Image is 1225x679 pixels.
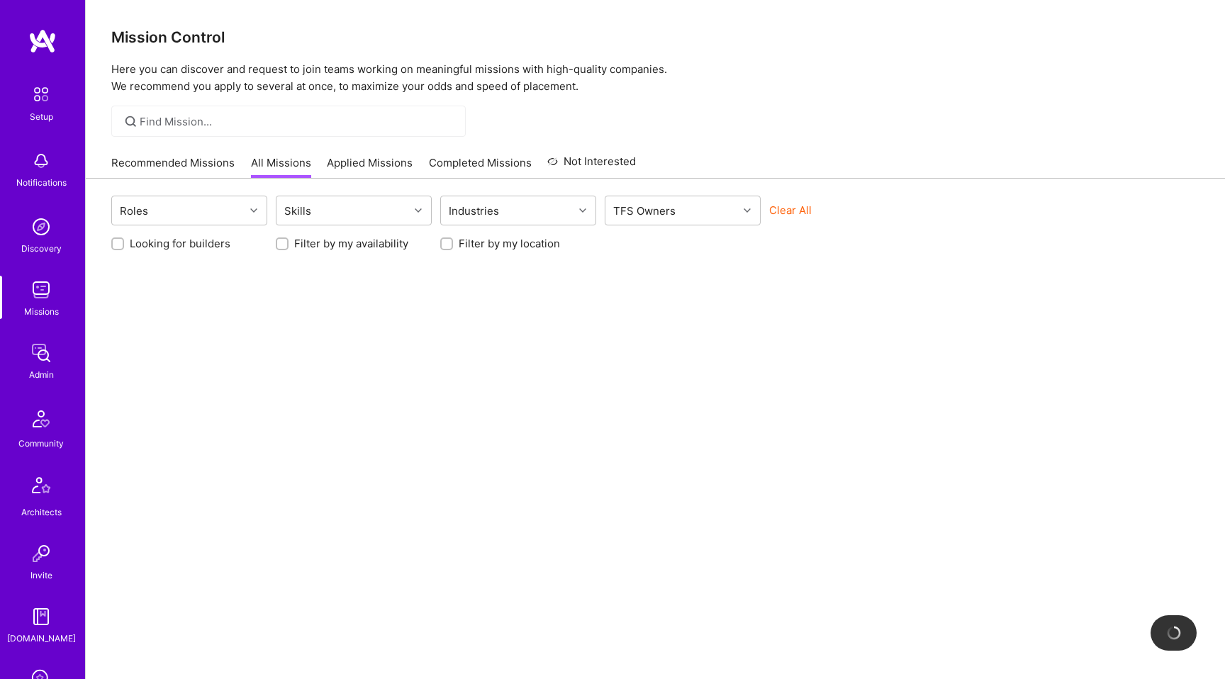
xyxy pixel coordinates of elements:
[123,113,139,130] i: icon SearchGrey
[130,236,230,251] label: Looking for builders
[429,155,532,179] a: Completed Missions
[27,602,55,631] img: guide book
[24,304,59,319] div: Missions
[16,175,67,190] div: Notifications
[18,436,64,451] div: Community
[27,339,55,367] img: admin teamwork
[415,207,422,214] i: icon Chevron
[111,155,235,179] a: Recommended Missions
[27,213,55,241] img: discovery
[26,79,56,109] img: setup
[30,568,52,583] div: Invite
[281,201,315,221] div: Skills
[24,402,58,436] img: Community
[579,207,586,214] i: icon Chevron
[28,28,57,54] img: logo
[140,114,455,129] input: Find Mission...
[24,471,58,505] img: Architects
[610,201,679,221] div: TFS Owners
[251,155,311,179] a: All Missions
[21,241,62,256] div: Discovery
[294,236,408,251] label: Filter by my availability
[1163,623,1183,643] img: loading
[30,109,53,124] div: Setup
[27,147,55,175] img: bell
[459,236,560,251] label: Filter by my location
[327,155,413,179] a: Applied Missions
[29,367,54,382] div: Admin
[111,28,1199,46] h3: Mission Control
[111,61,1199,95] p: Here you can discover and request to join teams working on meaningful missions with high-quality ...
[116,201,152,221] div: Roles
[7,631,76,646] div: [DOMAIN_NAME]
[27,276,55,304] img: teamwork
[445,201,503,221] div: Industries
[27,539,55,568] img: Invite
[250,207,257,214] i: icon Chevron
[547,153,636,179] a: Not Interested
[21,505,62,520] div: Architects
[744,207,751,214] i: icon Chevron
[769,203,812,218] button: Clear All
